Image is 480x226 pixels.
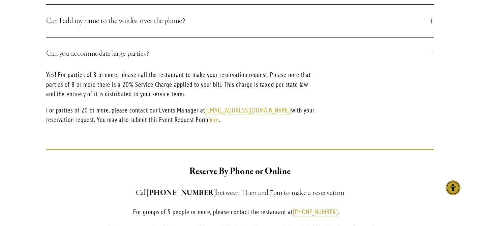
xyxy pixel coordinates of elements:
[104,207,376,217] p: For groups of 5 people or more, please contact the restaurant at .
[208,116,219,124] a: here
[46,15,429,27] span: Can I add my name to the waitlist over the phone?
[104,187,376,199] h3: Call between 11am and 7pm to make a reservation
[147,188,216,198] strong: [PHONE_NUMBER]
[46,48,429,60] span: Can you accommodate large parties?
[46,70,318,99] p: Yes! For parties of 8 or more, please call the restaurant to make your reservation request. Pleas...
[293,208,338,217] a: [PHONE_NUMBER]
[205,106,292,115] a: [EMAIL_ADDRESS][DOMAIN_NAME]
[46,105,318,125] p: For parties of 20 or more, please contact our Events Manager at with your reservation request. Yo...
[46,70,434,135] div: Can you accommodate large parties?
[446,180,460,195] div: Accessibility Menu
[46,5,434,37] button: Can I add my name to the waitlist over the phone?
[104,165,376,179] h2: Reserve By Phone or Online
[46,37,434,70] button: Can you accommodate large parties?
